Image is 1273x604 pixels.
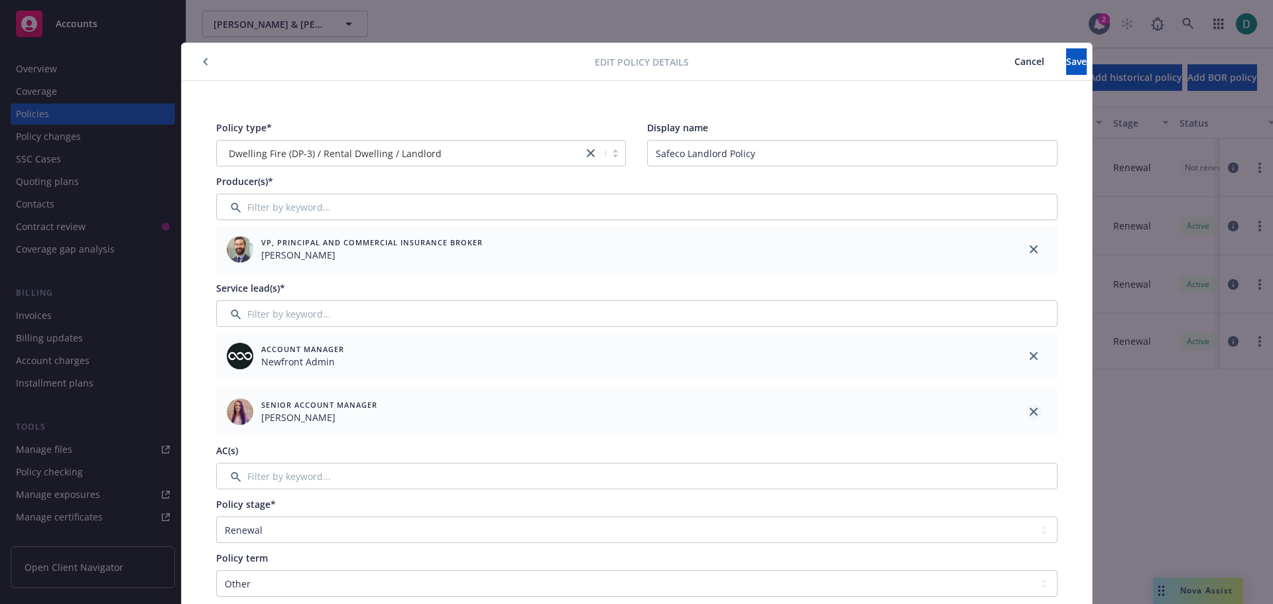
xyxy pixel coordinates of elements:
span: Service lead(s)* [216,282,285,294]
span: Newfront Admin [261,355,344,369]
span: Producer(s)* [216,175,273,188]
button: Cancel [993,48,1066,75]
span: Policy type* [216,121,272,134]
span: Dwelling Fire (DP-3) / Rental Dwelling / Landlord [229,147,442,160]
span: Dwelling Fire (DP-3) / Rental Dwelling / Landlord [223,147,577,160]
input: Filter by keyword... [216,300,1058,327]
a: close [583,145,599,161]
span: Policy term [216,552,268,564]
img: employee photo [227,398,253,425]
span: Display name [647,121,708,134]
span: VP, Principal and Commercial Insurance Broker [261,237,483,248]
button: Save [1066,48,1087,75]
a: close [1026,348,1042,364]
input: Filter by keyword... [216,194,1058,220]
span: Cancel [1014,55,1044,68]
span: Policy stage* [216,498,276,511]
a: close [1026,404,1042,420]
span: [PERSON_NAME] [261,410,377,424]
span: Account Manager [261,343,344,355]
a: close [1026,241,1042,257]
span: [PERSON_NAME] [261,248,483,262]
input: Filter by keyword... [216,463,1058,489]
span: AC(s) [216,444,238,457]
span: Save [1066,55,1087,68]
img: employee photo [227,236,253,263]
span: Senior Account Manager [261,399,377,410]
span: Edit policy details [595,55,689,69]
img: employee photo [227,343,253,369]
